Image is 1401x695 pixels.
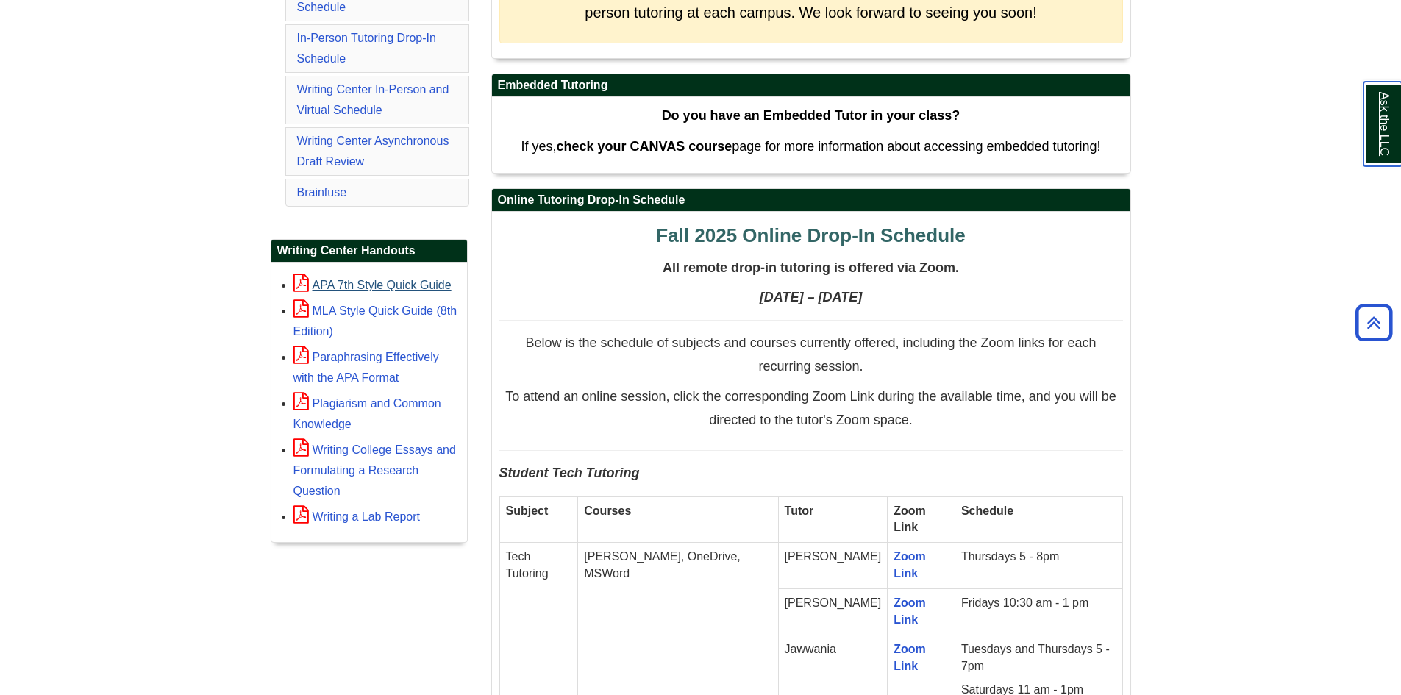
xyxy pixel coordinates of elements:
[778,589,888,635] td: [PERSON_NAME]
[271,240,467,263] h2: Writing Center Handouts
[894,596,926,626] a: Zoom Link
[662,108,960,123] strong: Do you have an Embedded Tutor in your class?
[297,32,436,65] a: In-Person Tutoring Drop-In Schedule
[492,189,1130,212] h2: Online Tutoring Drop-In Schedule
[894,643,926,672] a: Zoom Link
[499,466,640,480] span: Student Tech Tutoring
[293,397,441,430] a: Plagiarism and Common Knowledge
[293,279,452,291] a: APA 7th Style Quick Guide
[584,549,771,582] p: [PERSON_NAME], OneDrive, MSWord
[961,505,1013,517] strong: Schedule
[297,83,449,116] a: Writing Center In-Person and Virtual Schedule
[492,74,1130,97] h2: Embedded Tutoring
[1350,313,1397,332] a: Back to Top
[760,290,862,304] strong: [DATE] – [DATE]
[785,505,814,517] strong: Tutor
[293,304,457,338] a: MLA Style Quick Guide (8th Edition)
[961,595,1116,612] p: Fridays 10:30 am - 1 pm
[297,135,449,168] a: Writing Center Asynchronous Draft Review
[506,505,549,517] strong: Subject
[894,550,926,580] a: Zoom Link
[584,505,631,517] strong: Courses
[521,139,1100,154] span: If yes, page for more information about accessing embedded tutoring!
[293,443,456,497] a: Writing College Essays and Formulating a Research Question
[505,389,1116,427] span: To attend an online session, click the corresponding Zoom Link during the available time, and you...
[961,641,1116,675] p: Tuesdays and Thursdays 5 - 7pm
[663,260,959,275] span: All remote drop-in tutoring is offered via Zoom.
[297,186,347,199] a: Brainfuse
[293,351,439,384] a: Paraphrasing Effectively with the APA Format
[525,335,1096,374] span: Below is the schedule of subjects and courses currently offered, including the Zoom links for eac...
[556,139,732,154] strong: check your CANVAS course
[961,549,1116,566] p: Thursdays 5 - 8pm
[656,224,965,246] span: Fall 2025 Online Drop-In Schedule
[293,510,420,523] a: Writing a Lab Report
[894,505,926,534] strong: Zoom Link
[778,543,888,589] td: [PERSON_NAME]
